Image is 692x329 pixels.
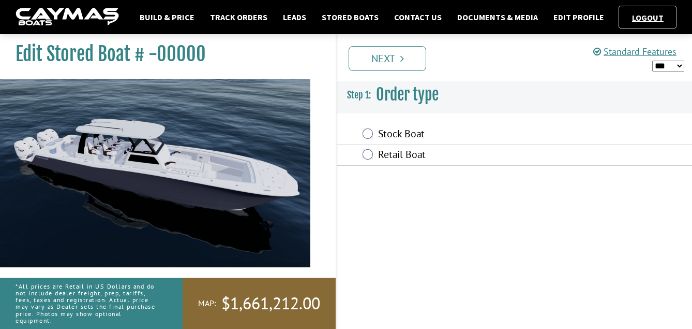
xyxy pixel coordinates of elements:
label: Stock Boat [378,127,566,142]
ul: Pagination [346,45,692,71]
a: MAP:$1,661,212.00 [183,278,336,329]
a: Build & Price [134,10,200,24]
a: Standard Features [593,46,676,58]
a: Logout [627,12,669,23]
span: $1,661,212.00 [221,293,320,314]
p: *All prices are Retail in US Dollars and do not include dealer freight, prep, tariffs, fees, taxe... [16,278,159,329]
a: Contact Us [389,10,447,24]
img: caymas-dealer-connect-2ed40d3bc7270c1d8d7ffb4b79bf05adc795679939227970def78ec6f6c03838.gif [16,8,119,27]
a: Track Orders [205,10,273,24]
h3: Order type [337,76,692,114]
a: Leads [278,10,311,24]
a: Documents & Media [452,10,543,24]
label: Retail Boat [378,148,566,163]
span: MAP: [198,298,216,309]
a: Stored Boats [317,10,384,24]
h1: Edit Stored Boat # -00000 [16,42,310,66]
a: Edit Profile [548,10,609,24]
a: Next [349,46,426,71]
